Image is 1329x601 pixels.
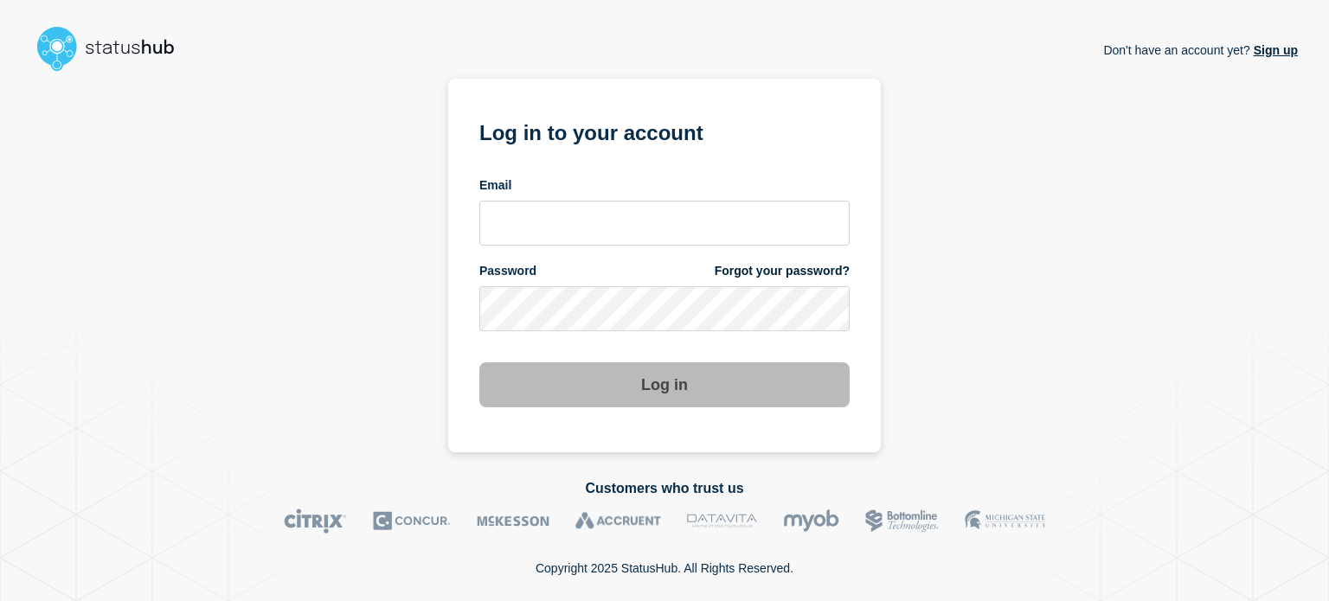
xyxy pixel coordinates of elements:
h2: Customers who trust us [31,481,1298,496]
a: Forgot your password? [715,263,850,279]
span: Email [479,177,511,194]
img: DataVita logo [687,508,757,534]
img: McKesson logo [477,508,549,534]
input: password input [479,286,850,331]
img: MSU logo [965,508,1045,534]
a: Sign up [1250,43,1298,57]
img: Citrix logo [284,508,347,534]
input: email input [479,201,850,246]
span: Password [479,263,536,279]
img: Bottomline logo [865,508,939,534]
img: myob logo [783,508,839,534]
p: Copyright 2025 StatusHub. All Rights Reserved. [536,561,793,575]
img: Accruent logo [575,508,661,534]
h1: Log in to your account [479,115,850,147]
img: Concur logo [373,508,451,534]
img: StatusHub logo [31,21,196,76]
button: Log in [479,362,850,407]
p: Don't have an account yet? [1103,29,1298,71]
